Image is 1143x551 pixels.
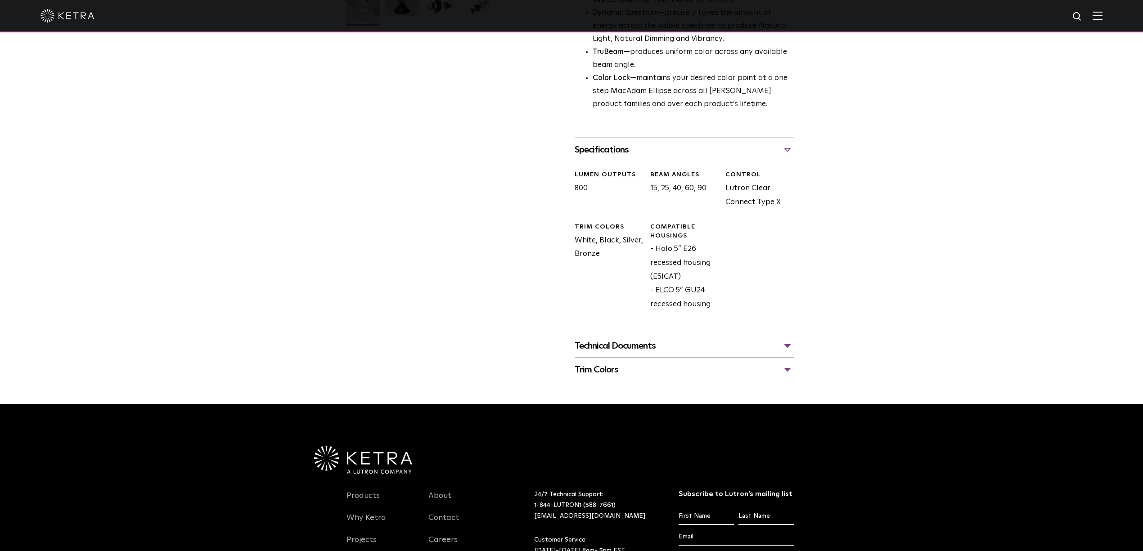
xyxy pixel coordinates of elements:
[593,46,794,72] li: —produces uniform color across any available beam angle.
[679,529,794,546] input: Email
[593,48,624,56] strong: TruBeam
[575,339,794,353] div: Technical Documents
[40,9,94,22] img: ketra-logo-2019-white
[575,223,643,232] div: Trim Colors
[575,143,794,157] div: Specifications
[593,72,794,111] li: —maintains your desired color point at a one step MacAdam Ellipse across all [PERSON_NAME] produc...
[534,513,645,519] a: [EMAIL_ADDRESS][DOMAIN_NAME]
[650,223,719,240] div: Compatible Housings
[534,502,616,508] a: 1-844-LUTRON1 (588-7661)
[725,170,794,179] div: CONTROL
[643,223,719,311] div: - Halo 5” E26 recessed housing (E5ICAT) - ELCO 5” GU24 recessed housing
[575,363,794,377] div: Trim Colors
[428,513,459,533] a: Contact
[593,74,630,82] strong: Color Lock
[428,491,451,511] a: About
[719,170,794,209] div: Lutron Clear Connect Type X
[679,489,794,499] h3: Subscribe to Lutron’s mailing list
[575,170,643,179] div: LUMEN OUTPUTS
[650,170,719,179] div: Beam Angles
[346,491,380,511] a: Products
[1093,11,1102,20] img: Hamburger%20Nav.svg
[568,170,643,209] div: 800
[738,508,794,525] input: Last Name
[679,508,734,525] input: First Name
[643,170,719,209] div: 15, 25, 40, 60, 90
[534,489,656,521] p: 24/7 Technical Support:
[346,513,386,533] a: Why Ketra
[1072,11,1083,22] img: search icon
[568,223,643,311] div: White, Black, Silver, Bronze
[314,446,412,474] img: Ketra-aLutronCo_White_RGB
